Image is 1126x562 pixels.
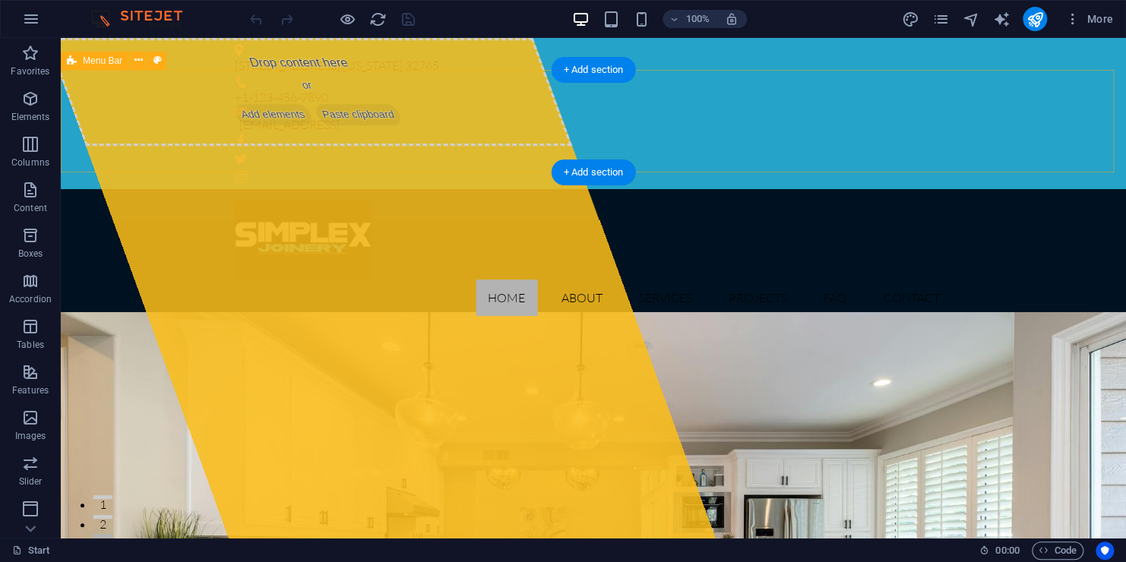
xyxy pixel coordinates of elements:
p: Slider [19,475,43,488]
span: Add elements [170,66,253,87]
span: 00 00 [995,541,1019,560]
span: Paste clipboard [252,66,343,87]
p: Tables [17,339,44,351]
button: reload [368,10,387,28]
span: Code [1039,541,1077,560]
span: Menu Bar [83,56,122,65]
span: More [1065,11,1113,27]
button: pages [931,10,950,28]
p: Columns [11,156,49,169]
div: + Add section [552,159,636,185]
button: Click here to leave preview mode and continue editing [338,10,356,28]
i: Navigator [962,11,979,28]
button: 100% [663,10,716,28]
div: + Add section [552,57,636,83]
p: Boxes [18,248,43,260]
i: Pages (Ctrl+Alt+S) [931,11,949,28]
h6: Session time [979,541,1020,560]
span: : [1006,545,1008,556]
button: navigator [962,10,980,28]
button: More [1059,7,1119,31]
a: Click to cancel selection. Double-click to open Pages [12,541,50,560]
button: Code [1032,541,1083,560]
p: Content [14,202,47,214]
button: Usercentrics [1096,541,1114,560]
p: Elements [11,111,50,123]
button: publish [1023,7,1047,31]
p: Accordion [9,293,52,305]
p: Favorites [11,65,49,77]
h6: 100% [685,10,710,28]
button: 3 [33,496,52,500]
button: 2 [33,477,52,481]
i: On resize automatically adjust zoom level to fit chosen device. [725,12,739,26]
i: Reload page [369,11,387,28]
p: Features [12,384,49,396]
button: design [901,10,919,28]
i: Publish [1026,11,1043,28]
i: Design (Ctrl+Alt+Y) [901,11,919,28]
i: AI Writer [992,11,1010,28]
button: 1 [33,457,52,461]
img: Editor Logo [87,10,201,28]
p: Images [15,430,46,442]
button: text_generator [992,10,1011,28]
